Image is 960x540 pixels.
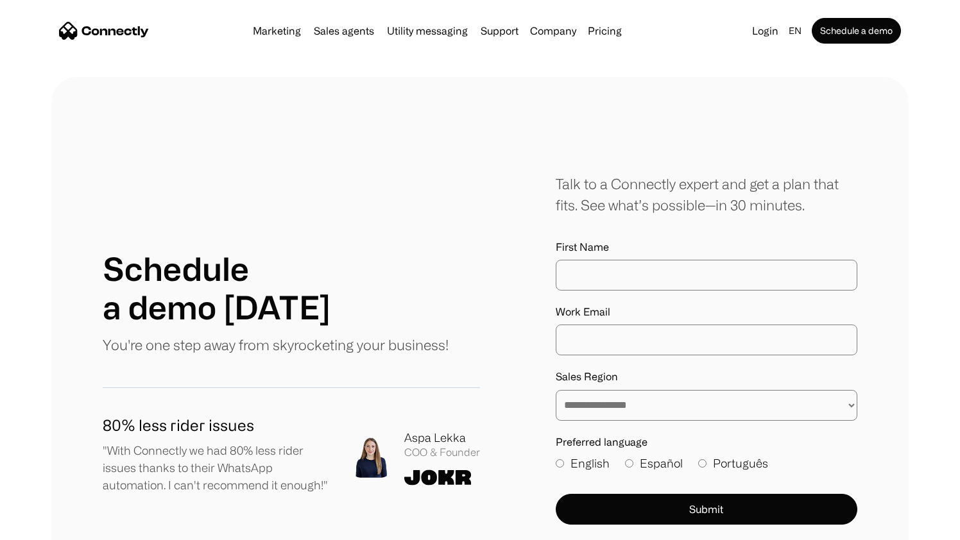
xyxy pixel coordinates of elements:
[698,455,768,472] label: Português
[476,26,524,36] a: Support
[583,26,627,36] a: Pricing
[812,18,901,44] a: Schedule a demo
[556,241,857,253] label: First Name
[698,459,707,468] input: Português
[103,249,330,326] h1: Schedule a demo [DATE]
[556,459,564,468] input: English
[556,306,857,318] label: Work Email
[248,26,306,36] a: Marketing
[556,455,610,472] label: English
[556,371,857,383] label: Sales Region
[789,22,801,40] div: en
[103,442,329,494] p: "With Connectly we had 80% less rider issues thanks to their WhatsApp automation. I can't recomme...
[530,22,576,40] div: Company
[404,429,480,446] div: Aspa Lekka
[556,173,857,215] div: Talk to a Connectly expert and get a plan that fits. See what’s possible—in 30 minutes.
[103,414,329,437] h1: 80% less rider issues
[747,22,784,40] a: Login
[556,436,857,448] label: Preferred language
[556,494,857,525] button: Submit
[404,446,480,459] div: COO & Founder
[103,334,449,355] p: You're one step away from skyrocketing your business!
[625,459,633,468] input: Español
[309,26,379,36] a: Sales agents
[382,26,473,36] a: Utility messaging
[625,455,683,472] label: Español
